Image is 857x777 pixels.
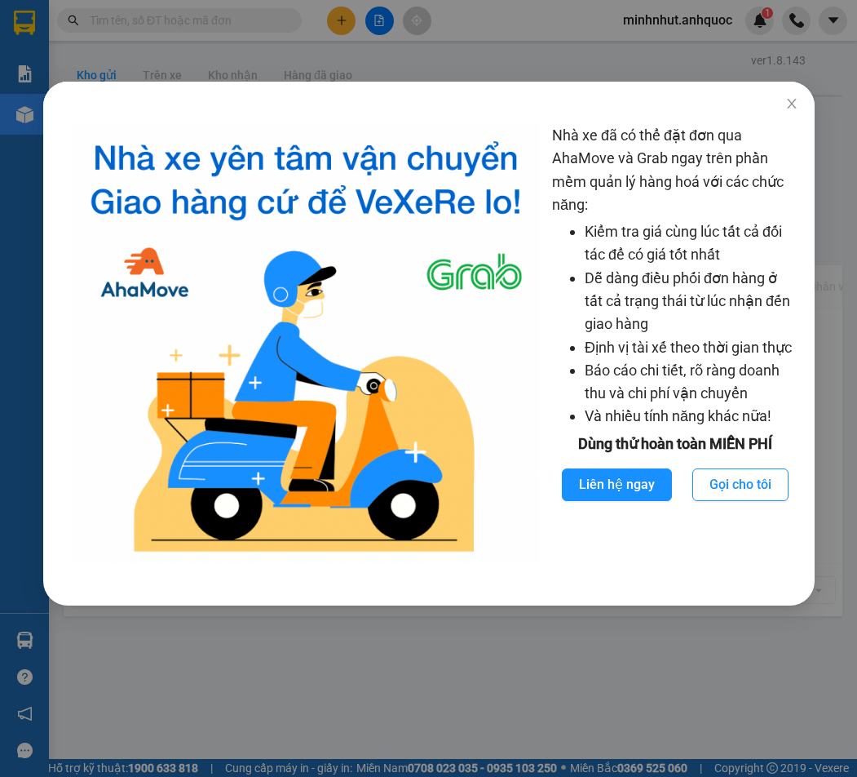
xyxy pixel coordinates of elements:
[584,267,797,336] li: Dễ dàng điều phối đơn hàng ở tất cả trạng thái từ lúc nhận đến giao hàng
[562,468,672,501] button: Liên hệ ngay
[551,433,797,455] div: Dùng thử hoàn toàn MIỄN PHÍ
[551,124,797,565] div: Nhà xe đã có thể đặt đơn qua AhaMove và Grab ngay trên phần mềm quản lý hàng hoá với các chức năng:
[691,468,788,501] button: Gọi cho tôi
[584,359,797,406] li: Báo cáo chi tiết, rõ ràng doanh thu và chi phí vận chuyển
[584,405,797,428] li: Và nhiều tính năng khác nữa!
[73,124,539,565] img: logo
[768,82,814,127] button: Close
[709,474,771,495] span: Gọi cho tôi
[584,336,797,359] li: Định vị tài xế theo thời gian thực
[579,474,655,495] span: Liên hệ ngay
[584,220,797,267] li: Kiểm tra giá cùng lúc tất cả đối tác để có giá tốt nhất
[784,97,797,110] span: close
